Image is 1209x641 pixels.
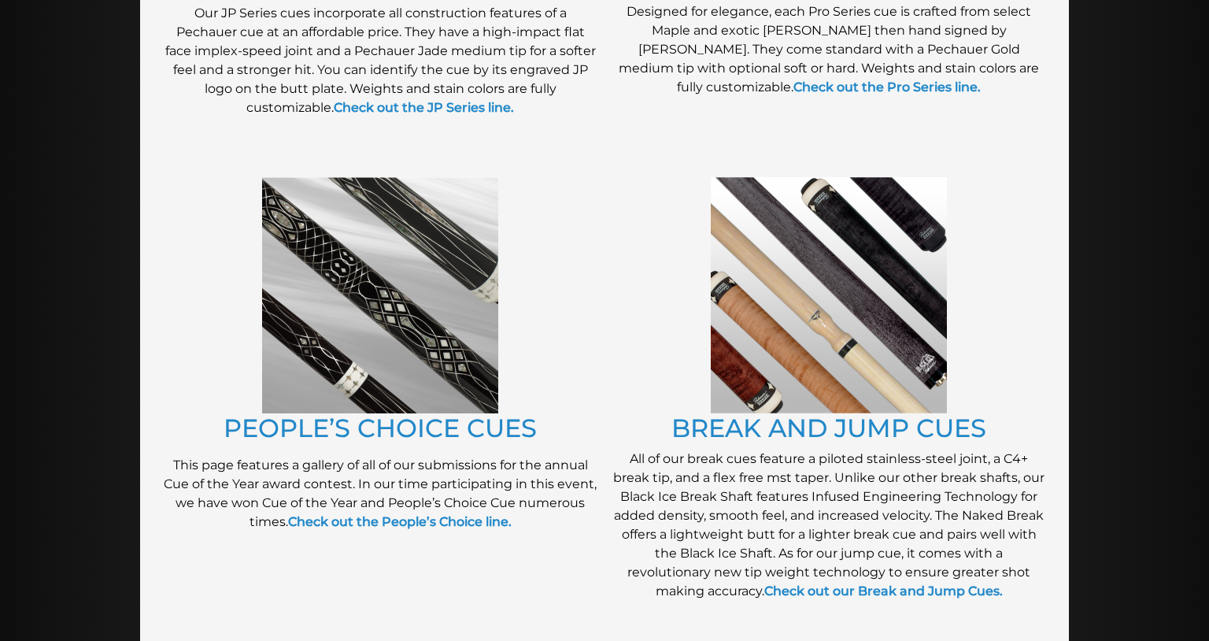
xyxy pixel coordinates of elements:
[288,514,512,529] a: Check out the People’s Choice line.
[793,80,981,94] a: Check out the Pro Series line.
[224,413,537,443] a: PEOPLE’S CHOICE CUES
[334,100,514,115] a: Check out the JP Series line.
[164,456,597,532] p: This page features a gallery of all of our submissions for the annual Cue of the Year award conte...
[764,584,1003,598] a: Check out our Break and Jump Cues.
[612,450,1045,601] p: All of our break cues feature a piloted stainless-steel joint, a C4+ break tip, and a flex free m...
[612,2,1045,97] p: Designed for elegance, each Pro Series cue is crafted from select Maple and exotic [PERSON_NAME] ...
[164,4,597,117] p: Our JP Series cues incorporate all construction features of a Pechauer cue at an affordable price...
[671,413,986,443] a: BREAK AND JUMP CUES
